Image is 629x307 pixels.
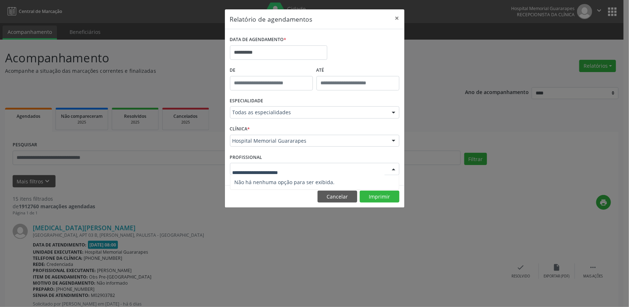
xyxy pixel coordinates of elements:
[230,34,287,45] label: DATA DE AGENDAMENTO
[318,191,357,203] button: Cancelar
[390,9,404,27] button: Close
[230,14,313,24] h5: Relatório de agendamentos
[230,65,313,76] label: De
[232,109,385,116] span: Todas as especialidades
[230,175,399,190] span: Não há nenhuma opção para ser exibida.
[316,65,399,76] label: ATÉ
[230,152,262,163] label: PROFISSIONAL
[230,124,250,135] label: CLÍNICA
[232,137,385,144] span: Hospital Memorial Guararapes
[230,95,263,107] label: ESPECIALIDADE
[360,191,399,203] button: Imprimir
